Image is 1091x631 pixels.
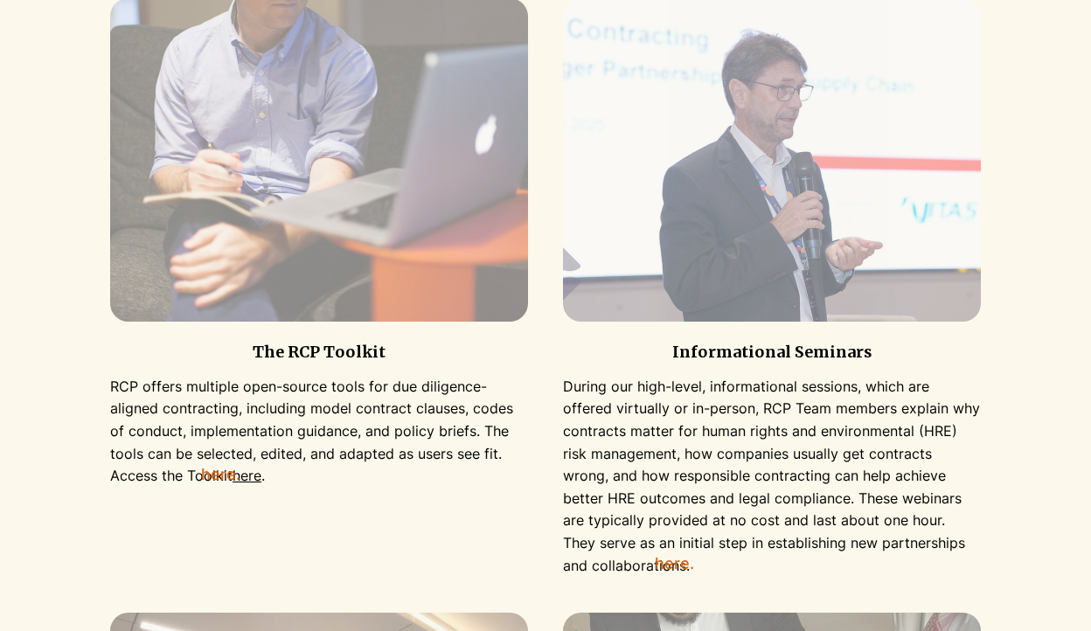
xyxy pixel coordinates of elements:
h3: The RCP Toolkit [110,342,528,362]
p: During our high-level, informational sessions, which are offered virtually or in-person, RCP Team... [563,376,981,577]
a: here. [655,554,694,572]
h3: Informational Seminars [563,342,981,362]
p: here. [201,462,455,488]
p: RCP offers multiple open-source tools for due diligence-aligned contracting, including model cont... [110,376,528,488]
